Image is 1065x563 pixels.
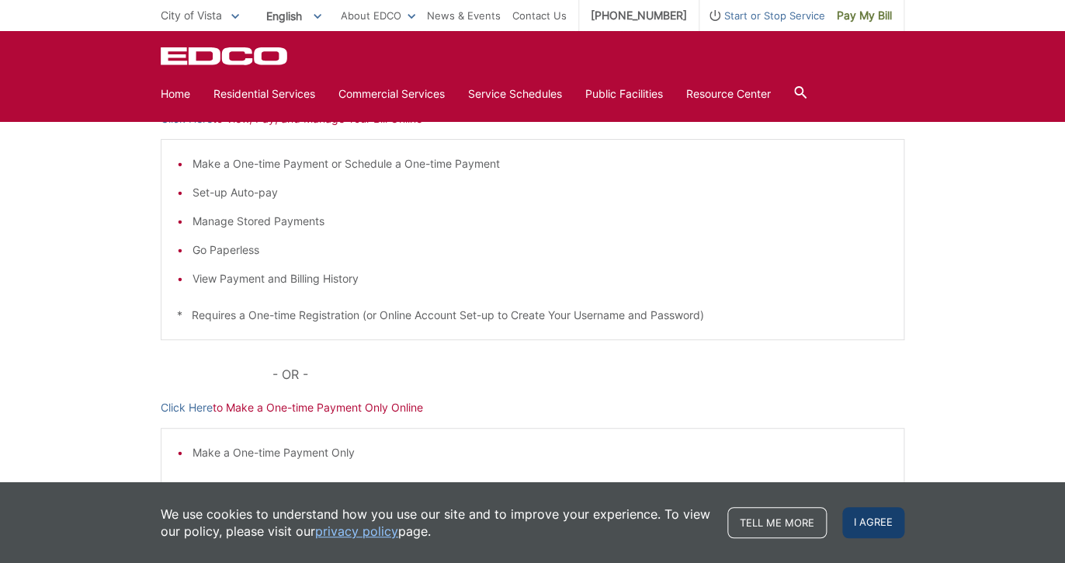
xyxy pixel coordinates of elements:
[686,85,771,103] a: Resource Center
[512,7,567,24] a: Contact Us
[177,481,888,498] p: * DOES NOT Require a One-time Registration (or Online Account Set-up)
[193,184,888,201] li: Set-up Auto-pay
[315,523,398,540] a: privacy policy
[161,47,290,65] a: EDCD logo. Return to the homepage.
[193,270,888,287] li: View Payment and Billing History
[468,85,562,103] a: Service Schedules
[338,85,445,103] a: Commercial Services
[272,363,904,385] p: - OR -
[177,307,888,324] p: * Requires a One-time Registration (or Online Account Set-up to Create Your Username and Password)
[837,7,892,24] span: Pay My Bill
[341,7,415,24] a: About EDCO
[213,85,315,103] a: Residential Services
[427,7,501,24] a: News & Events
[585,85,663,103] a: Public Facilities
[842,507,904,538] span: I agree
[161,399,213,416] a: Click Here
[727,507,827,538] a: Tell me more
[193,155,888,172] li: Make a One-time Payment or Schedule a One-time Payment
[193,242,888,259] li: Go Paperless
[255,3,333,29] span: English
[193,213,888,230] li: Manage Stored Payments
[161,506,712,540] p: We use cookies to understand how you use our site and to improve your experience. To view our pol...
[161,9,222,22] span: City of Vista
[161,85,190,103] a: Home
[193,444,888,461] li: Make a One-time Payment Only
[161,399,904,416] p: to Make a One-time Payment Only Online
